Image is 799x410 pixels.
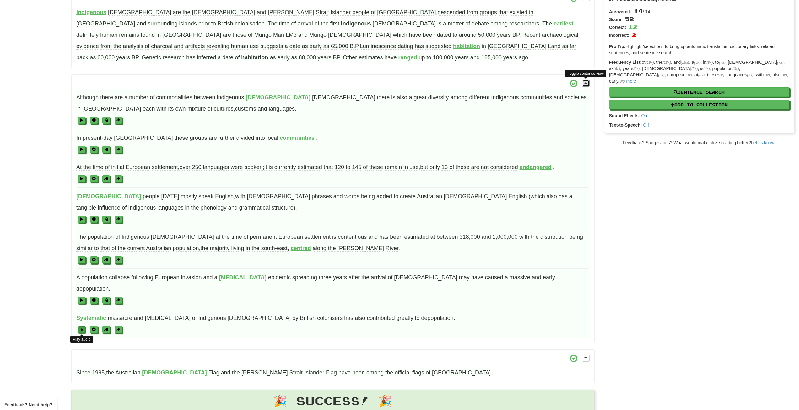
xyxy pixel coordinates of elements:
[634,8,643,14] span: 14
[150,94,154,101] span: of
[553,164,555,170] span: .
[198,193,213,200] span: speak
[145,43,149,50] span: of
[197,54,216,61] span: inferred
[371,9,375,16] span: of
[373,20,436,27] span: [DEMOGRAPHIC_DATA]
[548,43,560,50] span: Land
[270,54,276,61] span: as
[471,164,479,171] span: are
[497,32,511,38] span: years
[698,73,705,77] em: (3x)
[520,164,552,170] strong: endangered
[76,32,99,38] span: definitely
[312,193,332,200] span: phrases
[609,87,789,97] button: Sentence Search
[482,43,486,50] span: in
[192,9,255,16] span: [DEMOGRAPHIC_DATA]
[223,32,231,38] span: are
[280,135,315,141] strong: communities
[377,9,436,16] span: [GEOGRAPHIC_DATA]
[248,32,253,38] span: of
[328,32,391,38] span: [DEMOGRAPHIC_DATA]
[553,94,563,101] span: and
[361,193,375,200] span: being
[215,193,234,200] span: English
[76,164,520,171] span: , ; ,
[152,164,178,171] span: settlement
[643,123,649,128] a: Off
[417,193,442,200] span: Australian
[156,94,192,101] span: commonalities
[641,113,647,118] a: On
[360,43,396,50] span: Luminescence
[316,135,318,141] span: .
[211,20,216,27] span: to
[298,32,308,38] span: and
[76,205,96,211] span: tangible
[105,164,110,171] span: of
[509,193,527,200] span: English
[316,9,329,16] span: Strait
[258,106,267,112] span: and
[469,94,490,101] span: different
[254,32,272,38] span: Mungo
[309,32,327,38] span: Mungo
[76,135,81,141] span: In
[419,54,425,61] span: up
[529,193,545,200] span: (which
[453,43,480,49] strong: habitation
[157,106,167,112] span: with
[751,140,776,145] a: Let us know!
[179,164,190,171] span: over
[443,20,446,27] span: a
[565,70,606,77] div: Toggle sentence view
[415,43,424,50] span: has
[553,20,573,27] strong: earliest
[185,43,205,50] span: artifacts
[419,54,530,61] span: , , .
[269,106,295,112] span: languages
[331,9,351,16] span: Islander
[427,54,431,61] span: to
[179,20,197,27] span: islands
[478,32,484,38] span: 50
[423,32,435,38] span: been
[235,20,265,27] span: colonisation
[111,164,124,171] span: initial
[547,193,557,200] span: also
[129,94,148,101] span: number
[291,245,311,251] strong: centred
[350,43,354,50] span: B
[453,32,457,38] span: to
[203,164,229,171] span: languages
[373,20,541,27] span: .
[480,9,497,16] span: groups
[609,113,640,118] strong: Sound Effects:
[658,73,664,77] em: (3x)
[400,193,416,200] span: create
[355,43,358,50] span: P
[289,43,300,50] span: date
[706,60,713,65] em: (8x)
[512,32,519,38] span: BP
[268,20,278,27] span: The
[231,43,248,50] span: human
[250,43,259,50] span: use
[76,54,88,61] span: back
[126,164,150,171] span: European
[108,9,171,16] span: [DEMOGRAPHIC_DATA]
[542,32,578,38] span: archaeological
[168,106,174,112] span: its
[114,135,173,141] span: [GEOGRAPHIC_DATA]
[609,7,789,15] div: / 14
[270,54,341,61] span: , .
[162,32,221,38] span: [GEOGRAPHIC_DATA]
[503,54,517,61] span: years
[397,94,407,101] span: also
[142,369,207,376] strong: [DEMOGRAPHIC_DATA]
[218,20,233,27] span: British
[222,54,233,61] span: date
[231,164,243,171] span: were
[609,9,632,14] strong: Answered:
